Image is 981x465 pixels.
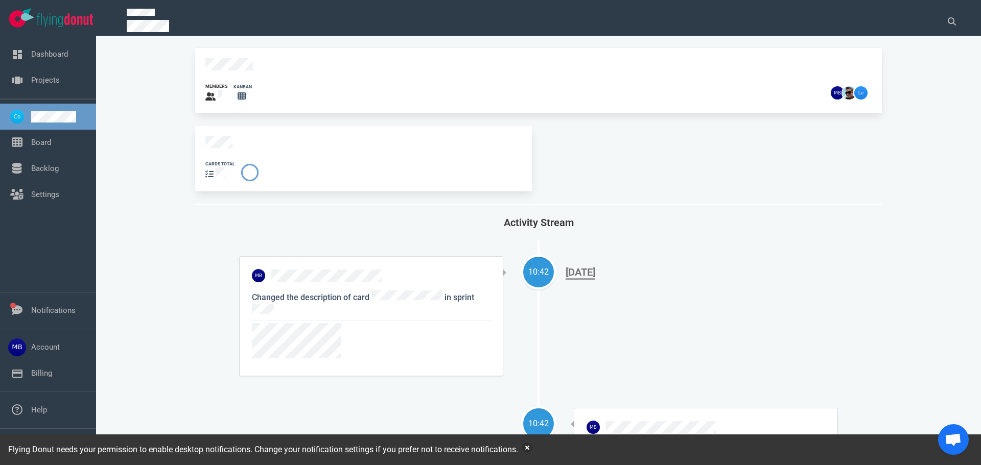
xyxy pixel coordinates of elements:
[31,190,59,199] a: Settings
[31,306,76,315] a: Notifications
[31,342,60,352] a: Account
[31,405,47,414] a: Help
[252,290,491,363] p: Changed the description of card
[37,13,93,27] img: Flying Donut text logo
[854,86,868,100] img: 26
[250,445,518,454] span: . Change your if you prefer not to receive notifications.
[831,86,844,100] img: 26
[566,266,595,280] div: [DATE]
[205,83,227,103] a: members
[149,445,250,454] a: enable desktop notifications
[523,418,554,430] div: 10:42
[31,50,68,59] a: Dashboard
[205,83,227,90] div: members
[938,424,969,455] div: Open de chat
[523,266,554,278] div: 10:42
[31,369,52,378] a: Billing
[252,269,265,282] img: 26
[31,138,51,147] a: Board
[302,445,373,454] a: notification settings
[31,164,59,173] a: Backlog
[205,161,235,167] div: cards total
[252,292,474,316] span: in sprint
[31,76,60,85] a: Projects
[8,445,250,454] span: Flying Donut needs your permission to
[504,216,574,229] span: Activity Stream
[587,421,600,434] img: 26
[843,86,856,100] img: 26
[233,84,252,90] div: kanban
